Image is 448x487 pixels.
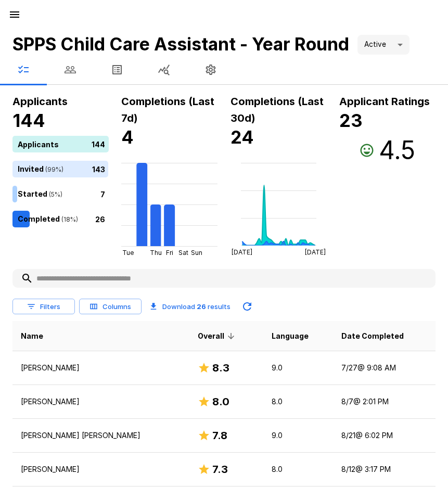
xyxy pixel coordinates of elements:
[166,249,173,257] tspan: Fri
[21,430,181,441] p: [PERSON_NAME] [PERSON_NAME]
[150,249,162,257] tspan: Thu
[212,427,227,444] h6: 7.8
[12,299,75,315] button: Filters
[379,136,415,165] h3: 4.5
[237,296,258,317] button: Updated Today - 9:58 AM
[357,35,409,55] div: Active
[21,330,43,342] span: Name
[231,126,254,148] b: 24
[21,396,181,407] p: [PERSON_NAME]
[12,95,68,108] b: Applicants
[178,249,188,257] tspan: Sat
[121,95,214,124] b: Completions (Last 7d)
[197,302,206,311] b: 26
[272,430,325,441] p: 9.0
[272,396,325,407] p: 8.0
[92,138,105,149] p: 144
[339,110,363,131] b: 23
[198,330,238,342] span: Overall
[272,464,325,475] p: 8.0
[191,249,203,257] tspan: Sun
[272,363,325,373] p: 9.0
[12,33,349,55] b: SPPS Child Care Assistant - Year Round
[333,351,436,385] td: 7/27 @ 9:08 AM
[121,126,134,148] b: 4
[92,163,105,174] p: 143
[333,385,436,419] td: 8/7 @ 2:01 PM
[212,360,229,376] h6: 8.3
[21,363,181,373] p: [PERSON_NAME]
[231,95,324,124] b: Completions (Last 30d)
[333,419,436,453] td: 8/21 @ 6:02 PM
[339,95,430,108] b: Applicant Ratings
[21,464,181,475] p: [PERSON_NAME]
[333,453,436,486] td: 8/12 @ 3:17 PM
[95,213,105,224] p: 26
[212,461,228,478] h6: 7.3
[232,248,252,256] tspan: [DATE]
[12,110,45,131] b: 144
[341,330,404,342] span: Date Completed
[212,393,229,410] h6: 8.0
[100,188,105,199] p: 7
[272,330,309,342] span: Language
[304,248,325,256] tspan: [DATE]
[123,249,134,257] tspan: Tue
[146,296,235,317] button: Download 26 results
[79,299,142,315] button: Columns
